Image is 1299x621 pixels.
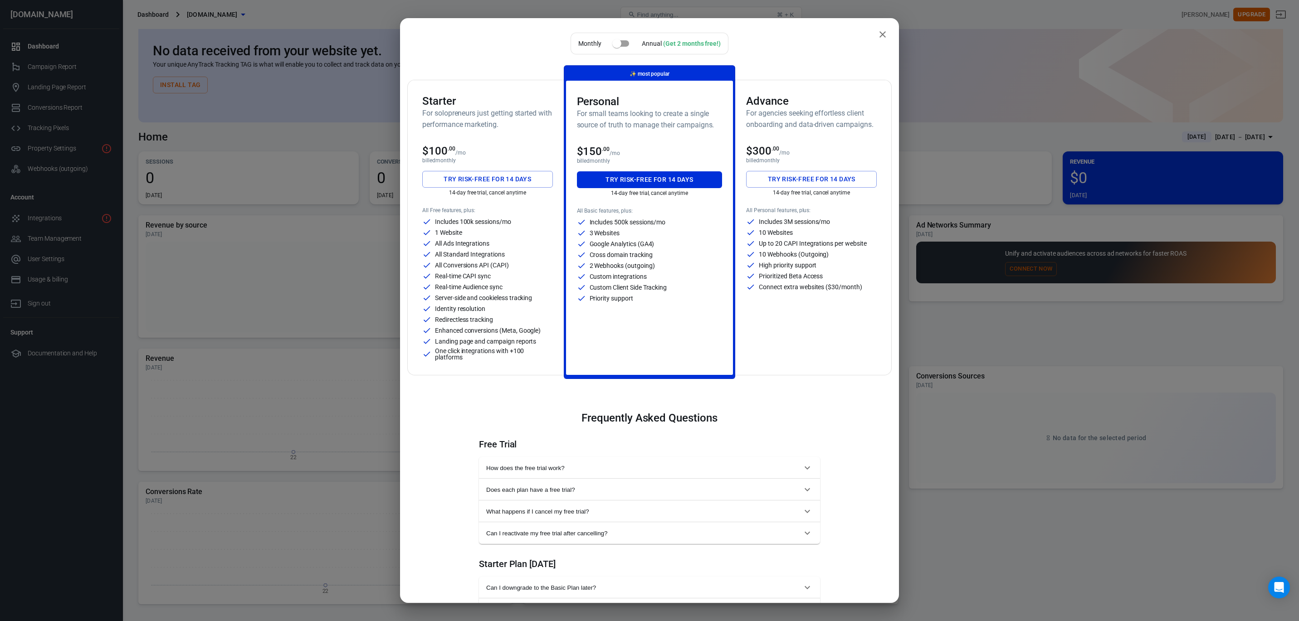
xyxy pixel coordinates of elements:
[746,95,877,107] h3: Advance
[779,150,790,156] p: /mo
[422,145,455,157] span: $100
[479,558,820,569] h4: Starter Plan [DATE]
[578,39,601,49] p: Monthly
[435,327,541,334] p: Enhanced conversions (Meta, Google)
[422,189,553,196] p: 14-day free trial, cancel anytime
[759,240,866,247] p: Up to 20 CAPI Integrations per website
[479,457,820,479] button: How does the free trial work?
[772,146,779,152] sup: .00
[435,306,485,312] p: Identity resolution
[610,150,620,156] p: /mo
[746,107,877,130] h6: For agencies seeking effortless client onboarding and data-driven campaigns.
[486,584,802,591] span: Can I downgrade to the Basic Plan later?
[422,107,553,130] h6: For solopreneurs just getting started with performance marketing.
[630,71,636,77] span: magic
[746,207,877,213] p: All Personal features, plus:
[479,577,820,598] button: Can I downgrade to the Basic Plan later?
[435,229,462,236] p: 1 Website
[590,273,647,280] p: Custom integrations
[759,251,829,257] p: 10 Webhooks (Outgoing)
[590,295,633,301] p: Priority support
[435,251,505,257] p: All Standard Integrations
[577,108,723,131] h6: For small teams looking to create a single source of truth to manage their campaigns.
[479,598,820,620] button: Why can't I upgrade to the Starter Plan?
[602,146,610,152] sup: .00
[486,465,802,471] span: How does the free trial work?
[422,95,553,107] h3: Starter
[590,219,666,225] p: Includes 500k sessions/mo
[479,522,820,544] button: Can I reactivate my free trial after cancelling?
[577,171,723,188] button: Try risk-free for 14 days
[759,273,823,279] p: Prioritized Beta Access
[590,230,620,236] p: 3 Websites
[746,171,877,188] button: Try risk-free for 14 days
[759,284,862,290] p: Connect extra websites ($30/month)
[435,218,511,225] p: Includes 100k sessions/mo
[435,284,503,290] p: Real-time Audience sync
[479,439,820,450] h4: Free Trial
[590,241,654,247] p: Google Analytics (GA4)
[577,145,610,158] span: $150
[577,190,723,196] p: 14-day free trial, cancel anytime
[590,262,655,269] p: 2 Webhooks (outgoing)
[435,240,489,247] p: All Ads Integrations
[577,95,723,108] h3: Personal
[435,295,532,301] p: Server-side and cookieless tracking
[577,158,723,164] p: billed monthly
[746,145,779,157] span: $300
[746,189,877,196] p: 14-day free trial, cancel anytime
[435,338,536,344] p: Landing page and campaign reports
[486,530,802,537] span: Can I reactivate my free trial after cancelling?
[590,252,653,258] p: Cross domain tracking
[759,218,830,225] p: Includes 3M sessions/mo
[422,207,553,213] p: All Free features, plus:
[874,25,892,44] button: close
[746,157,877,164] p: billed monthly
[663,40,721,47] div: (Get 2 months free!)
[448,146,455,152] sup: .00
[435,348,553,360] p: One click integrations with +100 platforms
[759,229,792,236] p: 10 Websites
[577,208,723,214] p: All Basic features, plus:
[435,316,493,323] p: Redirectless tracking
[630,69,669,79] p: most popular
[486,486,802,493] span: Does each plan have a free trial?
[435,262,509,268] p: All Conversions API (CAPI)
[642,39,721,49] div: Annual
[590,284,667,291] p: Custom Client Side Tracking
[422,171,553,188] button: Try risk-free for 14 days
[759,262,816,268] p: High priority support
[422,157,553,164] p: billed monthly
[479,479,820,500] button: Does each plan have a free trial?
[435,273,491,279] p: Real-time CAPI sync
[1268,577,1290,598] div: Open Intercom Messenger
[479,412,820,424] h3: Frequently Asked Questions
[479,500,820,522] button: What happens if I cancel my free trial?
[455,150,466,156] p: /mo
[486,508,802,515] span: What happens if I cancel my free trial?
